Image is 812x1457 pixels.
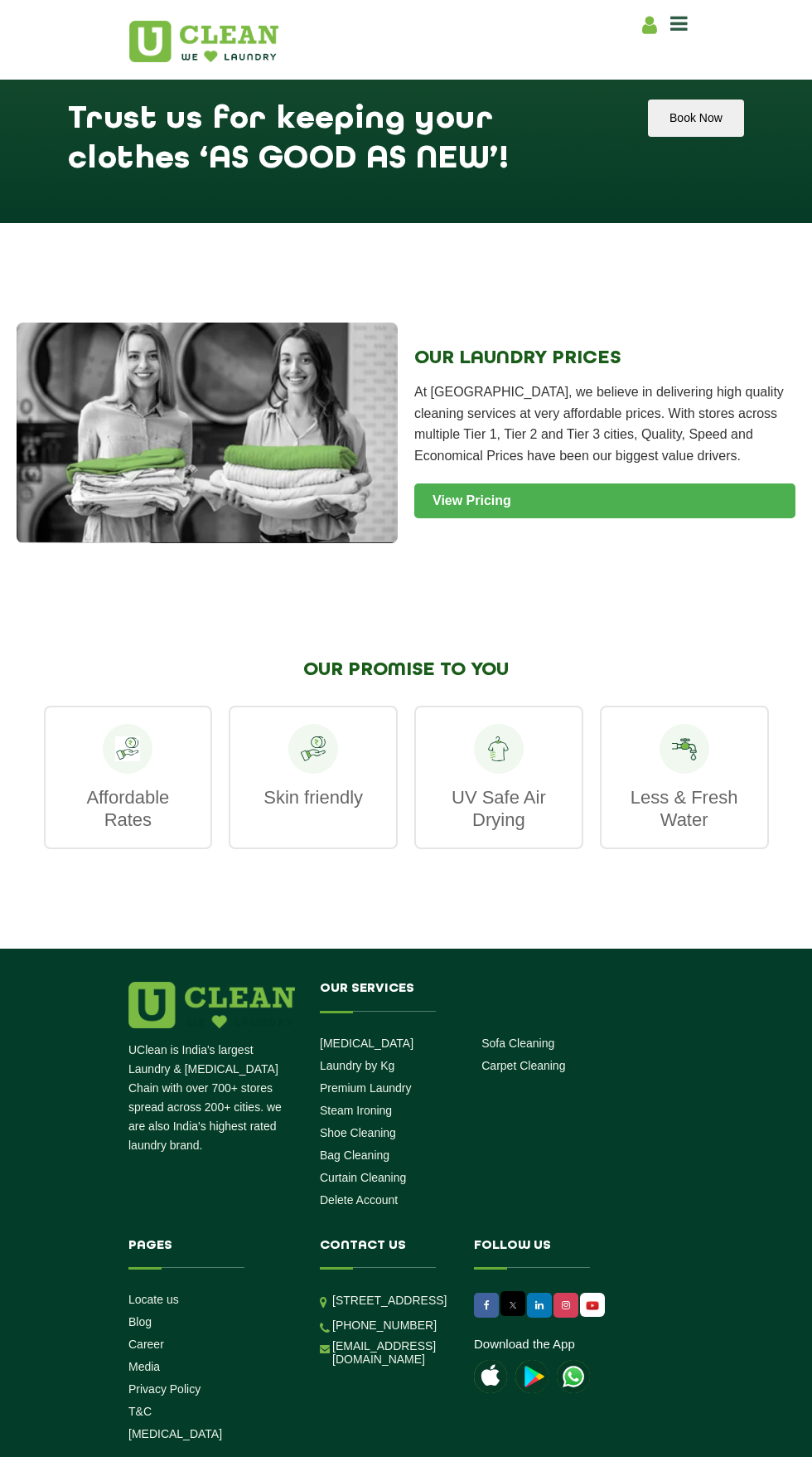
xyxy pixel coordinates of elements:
[320,1037,413,1050] a: [MEDICAL_DATA]
[332,1339,449,1366] a: [EMAIL_ADDRESS][DOMAIN_NAME]
[648,100,744,137] button: Book Now
[128,1239,283,1269] h4: Pages
[128,982,295,1028] img: logo.png
[44,659,769,681] h2: OUR PROMISE TO YOU
[128,1315,152,1328] a: Blog
[17,323,398,543] img: Laundry Service
[557,1360,590,1393] img: UClean Laundry and Dry Cleaning
[582,1297,603,1314] img: UClean Laundry and Dry Cleaning
[515,1360,549,1393] img: playstoreicon.png
[481,1037,554,1050] a: Sofa Cleaning
[128,1041,295,1155] p: UClean is India's largest Laundry & [MEDICAL_DATA] Chain with over 700+ stores spread across 200+...
[414,347,795,369] h2: OUR LAUNDRY PRICES
[320,1081,412,1095] a: Premium Laundry
[618,786,751,831] p: Less & Fresh Water
[128,1405,152,1418] a: T&C
[474,1239,628,1269] h4: Follow us
[320,1059,394,1072] a: Laundry by Kg
[474,1360,507,1393] img: apple-icon.png
[433,786,565,831] p: UV Safe Air Drying
[128,1360,160,1373] a: Media
[128,1293,179,1306] a: Locate us
[129,21,278,62] img: UClean Laundry and Dry Cleaning
[320,1149,389,1162] a: Bag Cleaning
[481,1059,565,1072] a: Carpet Cleaning
[62,786,195,831] p: Affordable Rates
[474,1337,575,1351] a: Download the App
[128,1427,222,1440] a: [MEDICAL_DATA]
[414,483,795,518] a: View Pricing
[128,1382,201,1396] a: Privacy Policy
[320,1193,398,1207] a: Delete Account
[332,1291,449,1310] p: [STREET_ADDRESS]
[414,381,795,466] p: At [GEOGRAPHIC_DATA], we believe in delivering high quality cleaning services at very affordable ...
[320,1126,396,1139] a: Shoe Cleaning
[320,1171,406,1184] a: Curtain Cleaning
[320,1104,392,1117] a: Steam Ironing
[68,100,611,155] h1: Trust us for keeping your clothes ‘AS GOOD AS NEW’!
[247,786,379,809] p: Skin friendly
[320,982,644,1012] h4: Our Services
[320,1239,449,1269] h4: Contact us
[332,1319,437,1332] a: [PHONE_NUMBER]
[128,1338,164,1351] a: Career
